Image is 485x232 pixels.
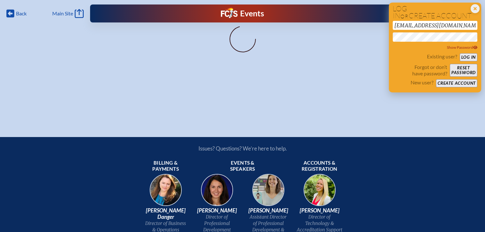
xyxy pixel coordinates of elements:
span: Show Password [447,45,478,50]
span: Main Site [52,10,73,17]
p: Existing user? [427,53,457,60]
h1: Events [240,10,264,18]
p: New user? [411,79,433,86]
p: Issues? Questions? We’re here to help. [130,145,355,152]
button: Resetpassword [450,64,477,77]
img: 94e3d245-ca72-49ea-9844-ae84f6d33c0f [197,172,238,213]
span: [PERSON_NAME] [297,207,343,214]
img: b1ee34a6-5a78-4519-85b2-7190c4823173 [299,172,340,213]
span: Back [16,10,27,17]
span: or [400,13,408,20]
span: Events & speakers [220,160,266,173]
a: FCIS LogoEvents [221,8,264,19]
span: Billing & payments [143,160,189,173]
span: [PERSON_NAME] Danger [143,207,189,220]
img: 9c64f3fb-7776-47f4-83d7-46a341952595 [145,172,186,213]
button: Log in [460,53,477,61]
button: Create account [436,79,477,87]
span: [PERSON_NAME] [245,207,291,214]
div: FCIS Events — Future ready [177,8,308,19]
img: 545ba9c4-c691-43d5-86fb-b0a622cbeb82 [248,172,289,213]
span: Accounts & registration [297,160,343,173]
span: [PERSON_NAME] [194,207,240,214]
h1: Log in create account [393,5,477,20]
p: Forgot or don’t have password? [393,64,447,77]
input: Email [393,21,477,30]
img: Florida Council of Independent Schools [221,8,238,18]
a: Main Site [52,9,84,18]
